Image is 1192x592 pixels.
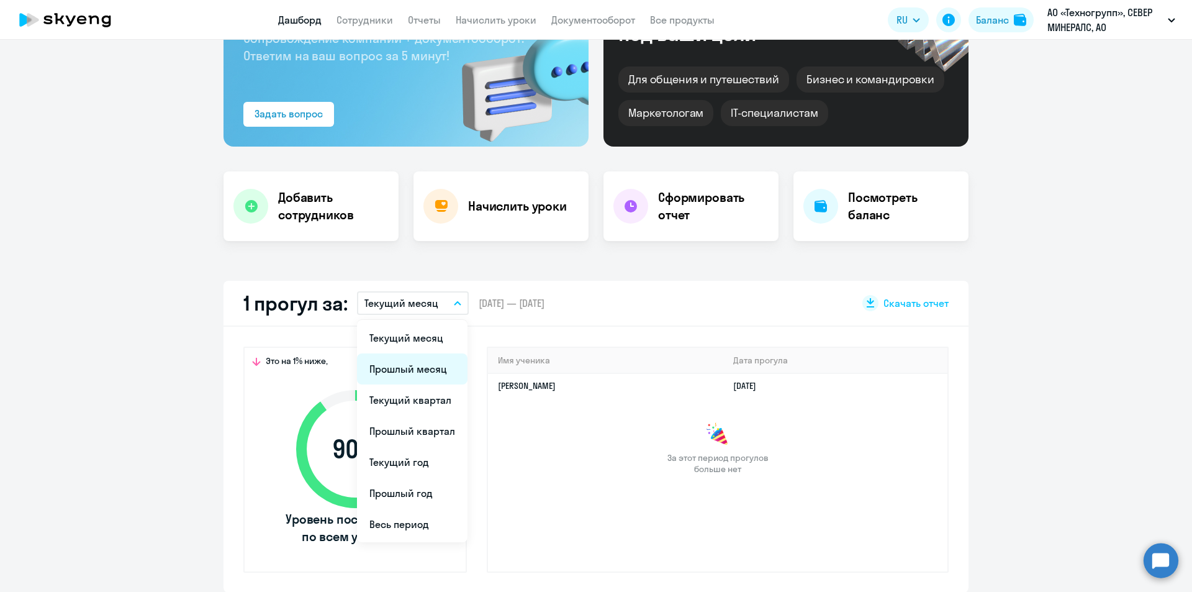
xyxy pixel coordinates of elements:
div: Для общения и путешествий [618,66,789,93]
img: congrats [705,422,730,447]
h4: Сформировать отчет [658,189,769,224]
a: Сотрудники [336,14,393,26]
div: Баланс [976,12,1009,27]
h4: Начислить уроки [468,198,567,215]
span: Уровень посещаемости по всем ученикам [284,511,427,545]
button: Задать вопрос [243,102,334,127]
a: Отчеты [408,14,441,26]
p: Текущий месяц [364,296,438,311]
span: [DATE] — [DATE] [479,296,544,310]
button: Балансbalance [968,7,1034,32]
h4: Посмотреть баланс [848,189,959,224]
div: Курсы английского под ваши цели [618,2,831,44]
ul: RU [357,320,467,542]
a: Документооборот [551,14,635,26]
button: Текущий месяц [357,291,469,315]
span: RU [896,12,908,27]
a: [DATE] [733,380,766,391]
p: АО «Техногрупп», СЕВЕР МИНЕРАЛС, АО [1047,5,1163,35]
div: IT-специалистам [721,100,828,126]
a: Начислить уроки [456,14,536,26]
img: bg-img [444,7,589,147]
span: Скачать отчет [883,296,949,310]
div: Бизнес и командировки [797,66,944,93]
a: Все продукты [650,14,715,26]
h2: 1 прогул за: [243,291,347,316]
span: За этот период прогулов больше нет [666,452,770,475]
button: АО «Техногрупп», СЕВЕР МИНЕРАЛС, АО [1041,5,1181,35]
a: [PERSON_NAME] [498,380,556,391]
h4: Добавить сотрудников [278,189,389,224]
th: Имя ученика [488,348,723,373]
img: balance [1014,14,1026,26]
span: 90 % [284,434,427,464]
span: Это на 1% ниже, [266,355,328,370]
div: Задать вопрос [255,106,323,121]
a: Дашборд [278,14,322,26]
div: Маркетологам [618,100,713,126]
button: RU [888,7,929,32]
th: Дата прогула [723,348,947,373]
